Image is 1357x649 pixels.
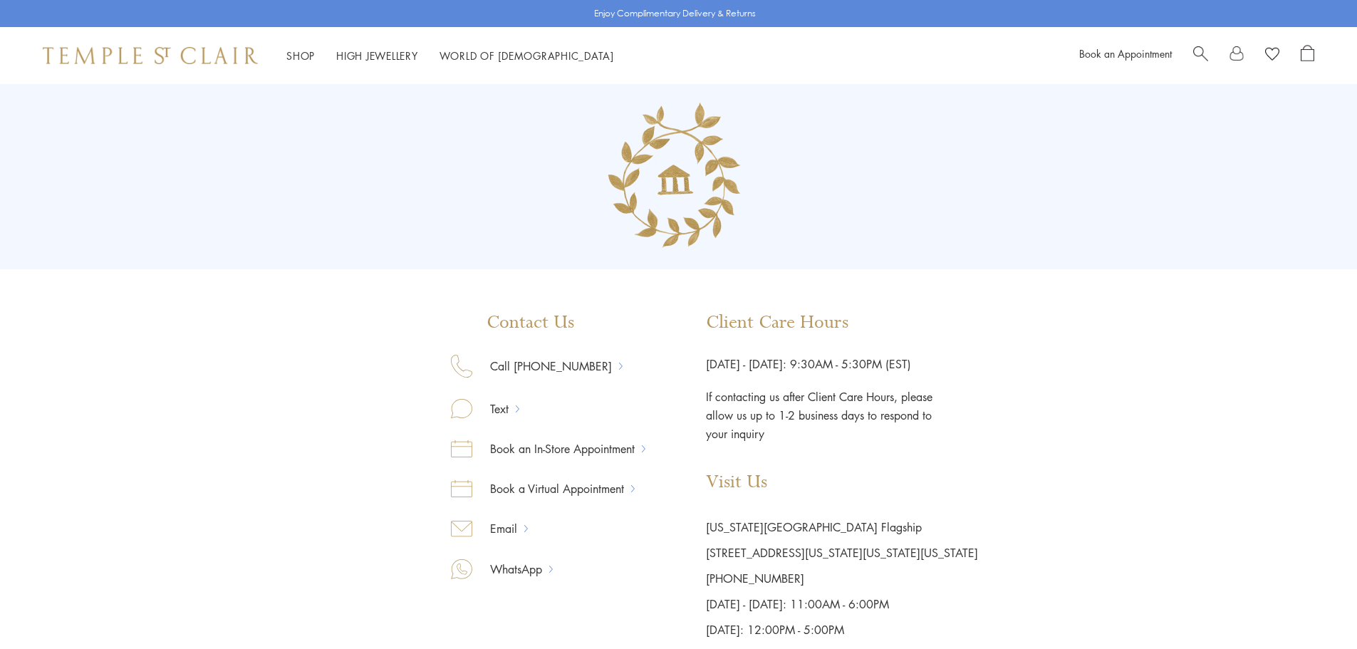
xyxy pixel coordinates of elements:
[706,355,978,373] p: [DATE] - [DATE]: 9:30AM - 5:30PM (EST)
[706,472,978,493] p: Visit Us
[706,373,934,443] p: If contacting us after Client Care Hours, please allow us up to 1-2 business days to respond to y...
[594,6,756,21] p: Enjoy Complimentary Delivery & Returns
[472,357,619,375] a: Call [PHONE_NUMBER]
[706,571,804,586] a: [PHONE_NUMBER]
[706,514,978,540] p: [US_STATE][GEOGRAPHIC_DATA] Flagship
[1079,46,1172,61] a: Book an Appointment
[1193,45,1208,66] a: Search
[706,312,978,333] p: Client Care Hours
[706,617,978,643] p: [DATE]: 12:00PM - 5:00PM
[706,591,978,617] p: [DATE] - [DATE]: 11:00AM - 6:00PM
[440,48,614,63] a: World of [DEMOGRAPHIC_DATA]World of [DEMOGRAPHIC_DATA]
[472,519,524,538] a: Email
[472,440,642,458] a: Book an In-Store Appointment
[286,48,315,63] a: ShopShop
[472,400,516,418] a: Text
[43,47,258,64] img: Temple St. Clair
[706,545,978,561] a: [STREET_ADDRESS][US_STATE][US_STATE][US_STATE]
[286,47,614,65] nav: Main navigation
[591,90,766,264] img: Group_135.png
[1286,582,1343,635] iframe: Gorgias live chat messenger
[1301,45,1314,66] a: Open Shopping Bag
[472,479,631,498] a: Book a Virtual Appointment
[1265,45,1279,66] a: View Wishlist
[451,312,645,333] p: Contact Us
[336,48,418,63] a: High JewelleryHigh Jewellery
[472,560,549,578] a: WhatsApp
